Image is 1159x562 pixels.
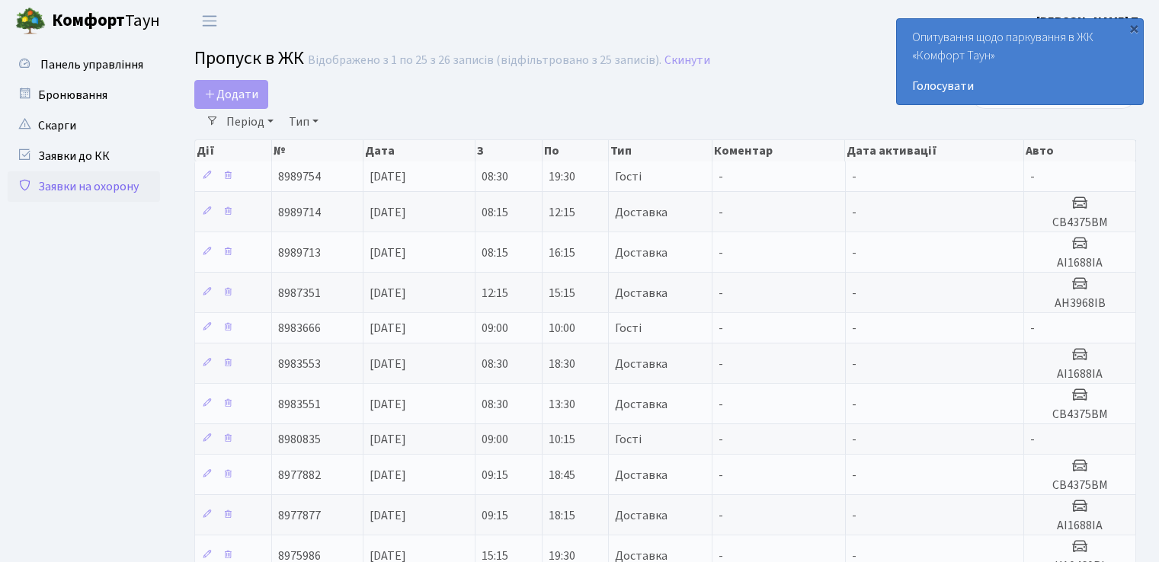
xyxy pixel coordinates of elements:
[615,433,642,445] span: Гості
[897,19,1143,104] div: Опитування щодо паркування в ЖК «Комфорт Таун»
[272,140,363,161] th: №
[549,204,575,221] span: 12:15
[719,356,723,372] span: -
[719,396,723,413] span: -
[278,285,321,302] span: 8987351
[1030,168,1035,185] span: -
[719,168,723,185] span: -
[370,285,406,302] span: [DATE]
[8,141,160,171] a: Заявки до КК
[220,109,280,135] a: Період
[40,56,143,73] span: Панель управління
[615,358,668,370] span: Доставка
[852,431,856,448] span: -
[852,244,856,261] span: -
[370,356,406,372] span: [DATE]
[370,244,406,261] span: [DATE]
[719,431,723,448] span: -
[549,467,575,484] span: 18:45
[370,431,406,448] span: [DATE]
[615,206,668,219] span: Доставка
[719,244,723,261] span: -
[549,431,575,448] span: 10:15
[549,396,575,413] span: 13:30
[194,45,304,72] span: Пропуск в ЖК
[719,320,723,337] span: -
[278,356,321,372] span: 8983553
[615,398,668,410] span: Доставка
[1036,13,1141,30] b: [PERSON_NAME] Т.
[615,469,668,481] span: Доставка
[8,80,160,110] a: Бронювання
[845,140,1024,161] th: Дата активації
[852,396,856,413] span: -
[1030,431,1035,448] span: -
[482,507,508,524] span: 09:15
[278,244,321,261] span: 8989713
[1024,140,1136,161] th: Авто
[1030,256,1129,270] h5: АІ1688ІА
[190,8,229,34] button: Переключити навігацію
[363,140,475,161] th: Дата
[482,356,508,372] span: 08:30
[549,320,575,337] span: 10:00
[482,396,508,413] span: 08:30
[204,86,258,103] span: Додати
[308,53,661,68] div: Відображено з 1 по 25 з 26 записів (відфільтровано з 25 записів).
[615,509,668,522] span: Доставка
[912,77,1128,95] a: Голосувати
[482,285,508,302] span: 12:15
[852,507,856,524] span: -
[8,49,160,80] a: Панель управління
[370,168,406,185] span: [DATE]
[52,8,125,33] b: Комфорт
[278,507,321,524] span: 8977877
[482,204,508,221] span: 08:15
[543,140,609,161] th: По
[712,140,845,161] th: Коментар
[52,8,160,34] span: Таун
[549,244,575,261] span: 16:15
[370,396,406,413] span: [DATE]
[1030,367,1129,382] h5: АІ1688ІА
[475,140,542,161] th: З
[549,356,575,372] span: 18:30
[1030,216,1129,230] h5: СВ4375ВМ
[719,285,723,302] span: -
[664,53,710,68] a: Скинути
[278,204,321,221] span: 8989714
[852,168,856,185] span: -
[15,6,46,37] img: logo.png
[283,109,325,135] a: Тип
[852,204,856,221] span: -
[1126,21,1141,36] div: ×
[278,467,321,484] span: 8977882
[1036,12,1141,30] a: [PERSON_NAME] Т.
[549,285,575,302] span: 15:15
[1030,320,1035,337] span: -
[549,507,575,524] span: 18:15
[615,247,668,259] span: Доставка
[370,507,406,524] span: [DATE]
[482,168,508,185] span: 08:30
[852,320,856,337] span: -
[278,431,321,448] span: 8980835
[549,168,575,185] span: 19:30
[278,168,321,185] span: 8989754
[609,140,712,161] th: Тип
[482,467,508,484] span: 09:15
[8,171,160,202] a: Заявки на охорону
[1030,407,1129,422] h5: СВ4375ВМ
[278,320,321,337] span: 8983666
[852,285,856,302] span: -
[719,507,723,524] span: -
[195,140,272,161] th: Дії
[1030,296,1129,311] h5: АН3968ІВ
[278,396,321,413] span: 8983551
[615,287,668,299] span: Доставка
[852,467,856,484] span: -
[719,467,723,484] span: -
[1030,519,1129,533] h5: АІ1688ІА
[719,204,723,221] span: -
[615,322,642,334] span: Гості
